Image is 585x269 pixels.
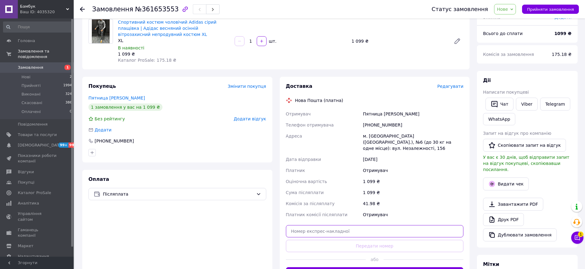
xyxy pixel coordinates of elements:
[286,190,324,195] span: Сума післяплати
[21,100,42,106] span: Скасовані
[483,77,491,83] span: Дії
[286,201,335,206] span: Комісія за післяплату
[21,83,41,88] span: Прийняті
[228,84,266,89] span: Змінити покупця
[65,100,72,106] span: 386
[483,198,543,211] a: Завантажити PDF
[362,209,465,220] div: Отримувач
[21,109,41,115] span: Оплачені
[294,97,345,103] div: Нова Пошта (платна)
[118,37,230,44] div: XL
[483,177,529,190] button: Видати чек
[483,90,529,95] span: Написати покупцеві
[527,7,574,12] span: Прийняти замовлення
[483,213,524,226] a: Друк PDF
[483,15,501,20] span: Знижка
[497,7,508,12] span: Нове
[18,169,34,175] span: Відгуки
[362,154,465,165] div: [DATE]
[63,83,72,88] span: 1994
[95,116,125,121] span: Без рейтингу
[366,256,384,263] span: або
[286,111,311,116] span: Отримувач
[362,165,465,176] div: Отримувач
[437,84,463,89] span: Редагувати
[552,52,571,57] span: 175.18 ₴
[555,15,571,20] span: Додати
[20,9,74,15] div: Ваш ID: 4035320
[286,212,348,217] span: Платник комісії післяплати
[486,98,513,111] button: Чат
[95,127,111,132] span: Додати
[483,31,523,36] span: Всього до сплати
[18,49,74,60] span: Замовлення та повідомлення
[286,168,305,173] span: Платник
[483,155,569,172] span: У вас є 30 днів, щоб відправити запит на відгук покупцеві, скопіювавши посилання.
[88,83,116,89] span: Покупець
[92,19,110,43] img: Спортивний костюм чоловічий Adidas сірий плащівка | Адідас весняний осінній вітрозахисний непроду...
[68,142,79,148] span: 99+
[88,96,145,100] a: Пятница [PERSON_NAME]
[483,261,499,267] span: Мітки
[286,134,302,138] span: Адреса
[21,74,30,80] span: Нові
[286,225,464,237] input: Номер експрес-накладної
[362,108,465,119] div: Пятница [PERSON_NAME]
[58,142,68,148] span: 99+
[18,211,57,222] span: Управління сайтом
[483,228,557,241] button: Дублювати замовлення
[483,113,515,125] a: WhatsApp
[103,191,254,197] span: Післяплата
[286,83,313,89] span: Доставка
[483,139,566,152] button: Скопіювати запит на відгук
[234,116,266,121] span: Додати відгук
[18,201,39,206] span: Аналітика
[362,187,465,198] div: 1 099 ₴
[70,109,72,115] span: 0
[483,52,534,57] span: Комісія за замовлення
[362,176,465,187] div: 1 099 ₴
[362,119,465,131] div: [PHONE_NUMBER]
[18,180,34,185] span: Покупці
[80,6,85,12] div: Повернутися назад
[92,6,133,13] span: Замовлення
[18,254,49,259] span: Налаштування
[267,38,277,44] div: шт.
[118,20,216,37] a: Спортивний костюм чоловічий Adidas сірий плащівка | Адідас весняний осінній вітрозахисний непроду...
[118,51,230,57] div: 1 099 ₴
[432,6,488,12] div: Статус замовлення
[522,5,579,14] button: Прийняти замовлення
[18,65,43,70] span: Замовлення
[286,123,334,127] span: Телефон отримувача
[540,98,570,111] a: Telegram
[18,243,33,249] span: Маркет
[286,179,327,184] span: Оціночна вартість
[18,190,51,196] span: Каталог ProSale
[349,37,449,45] div: 1 099 ₴
[18,38,35,44] span: Головна
[64,65,71,70] span: 1
[118,45,144,50] span: В наявності
[286,157,321,162] span: Дата відправки
[571,232,583,244] button: Чат з покупцем1
[70,74,72,80] span: 2
[516,98,537,111] a: Viber
[18,142,63,148] span: [DEMOGRAPHIC_DATA]
[135,6,179,13] span: №361653553
[18,227,57,238] span: Гаманець компанії
[362,198,465,209] div: 41.98 ₴
[554,31,571,36] b: 1099 ₴
[451,35,463,47] a: Редагувати
[118,58,176,63] span: Каталог ProSale: 175.18 ₴
[94,138,135,144] div: [PHONE_NUMBER]
[21,92,41,97] span: Виконані
[65,92,72,97] span: 324
[88,103,162,111] div: 1 замовлення у вас на 1 099 ₴
[362,131,465,154] div: м. [GEOGRAPHIC_DATA] ([GEOGRAPHIC_DATA].), №6 (до 30 кг на одне місце): вул. Незалежності, 156
[483,131,551,136] span: Запит на відгук про компанію
[20,4,66,9] span: Бамбук
[18,132,57,138] span: Товари та послуги
[18,122,48,127] span: Повідомлення
[578,232,583,237] span: 1
[18,153,57,164] span: Показники роботи компанії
